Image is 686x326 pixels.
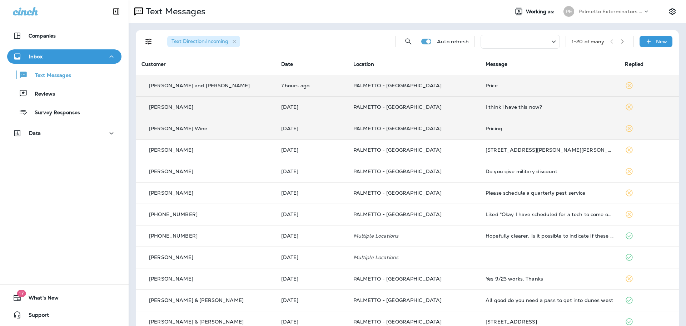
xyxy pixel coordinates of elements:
[7,49,121,64] button: Inbox
[7,291,121,305] button: 17What's New
[353,254,474,260] p: Multiple Locations
[666,5,679,18] button: Settings
[353,82,442,89] span: PALMETTO - [GEOGRAPHIC_DATA]
[281,319,342,325] p: Sep 19, 2025 08:30 AM
[149,83,250,88] p: [PERSON_NAME] and [PERSON_NAME]
[149,319,244,325] p: [PERSON_NAME] & [PERSON_NAME]
[486,126,614,131] div: Pricing
[171,38,228,44] span: Text Direction : Incoming
[21,295,59,303] span: What's New
[486,190,614,196] div: Please schedule a quarterly pest service
[281,61,293,67] span: Date
[167,36,240,47] div: Text Direction:Incoming
[29,33,56,39] p: Companies
[486,147,614,153] div: 8764 Laurel Grove Lane, North Charleston
[353,211,442,218] span: PALMETTO - [GEOGRAPHIC_DATA]
[149,276,193,282] p: [PERSON_NAME]
[149,297,244,303] p: [PERSON_NAME] & [PERSON_NAME]
[281,233,342,239] p: Sep 19, 2025 01:07 PM
[486,319,614,325] div: 1407 Bimini Drive, Charleston, SC 29414
[353,190,442,196] span: PALMETTO - [GEOGRAPHIC_DATA]
[141,34,156,49] button: Filters
[486,61,507,67] span: Message
[7,104,121,120] button: Survey Responses
[29,54,43,59] p: Inbox
[353,147,442,153] span: PALMETTO - [GEOGRAPHIC_DATA]
[353,297,442,303] span: PALMETTO - [GEOGRAPHIC_DATA]
[486,233,614,239] div: Hopefully clearer. Is it possible to indicate if these are covered under our existing pest contro...
[486,83,614,88] div: Price
[281,104,342,110] p: Sep 21, 2025 08:26 AM
[149,190,193,196] p: [PERSON_NAME]
[486,211,614,217] div: Liked “Okay I have scheduled for a tech to come out Wednesday the 24th between 8-10am. I have als...
[437,39,469,44] p: Auto refresh
[401,34,416,49] button: Search Messages
[7,67,121,82] button: Text Messages
[143,6,205,17] p: Text Messages
[281,83,342,88] p: Sep 22, 2025 06:40 AM
[17,290,26,297] span: 17
[7,308,121,322] button: Support
[353,276,442,282] span: PALMETTO - [GEOGRAPHIC_DATA]
[563,6,574,17] div: PE
[486,297,614,303] div: All good do you need a pass to get into dunes west
[625,61,643,67] span: Replied
[281,190,342,196] p: Sep 19, 2025 04:16 PM
[21,312,49,321] span: Support
[353,125,442,132] span: PALMETTO - [GEOGRAPHIC_DATA]
[281,211,342,217] p: Sep 19, 2025 01:24 PM
[29,130,41,136] p: Data
[149,211,198,217] p: [PHONE_NUMBER]
[149,147,193,153] p: [PERSON_NAME]
[578,9,643,14] p: Palmetto Exterminators LLC
[149,104,193,110] p: [PERSON_NAME]
[572,39,605,44] div: 1 - 20 of many
[149,254,193,260] p: [PERSON_NAME]
[281,126,342,131] p: Sep 20, 2025 03:47 PM
[28,91,55,98] p: Reviews
[149,169,193,174] p: [PERSON_NAME]
[7,29,121,43] button: Companies
[353,61,374,67] span: Location
[656,39,667,44] p: New
[281,254,342,260] p: Sep 19, 2025 11:37 AM
[149,233,198,239] p: [PHONE_NUMBER]
[353,104,442,110] span: PALMETTO - [GEOGRAPHIC_DATA]
[486,104,614,110] div: I think i have this now?
[7,86,121,101] button: Reviews
[281,297,342,303] p: Sep 19, 2025 09:23 AM
[486,276,614,282] div: Yes 9/23 works. Thanks
[353,233,474,239] p: Multiple Locations
[141,61,166,67] span: Customer
[28,72,71,79] p: Text Messages
[486,169,614,174] div: Do you give military discount
[149,126,208,131] p: [PERSON_NAME] Wine
[28,110,80,116] p: Survey Responses
[281,276,342,282] p: Sep 19, 2025 09:32 AM
[7,126,121,140] button: Data
[353,318,442,325] span: PALMETTO - [GEOGRAPHIC_DATA]
[281,147,342,153] p: Sep 19, 2025 08:49 PM
[353,168,442,175] span: PALMETTO - [GEOGRAPHIC_DATA]
[526,9,556,15] span: Working as:
[281,169,342,174] p: Sep 19, 2025 05:51 PM
[106,4,126,19] button: Collapse Sidebar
